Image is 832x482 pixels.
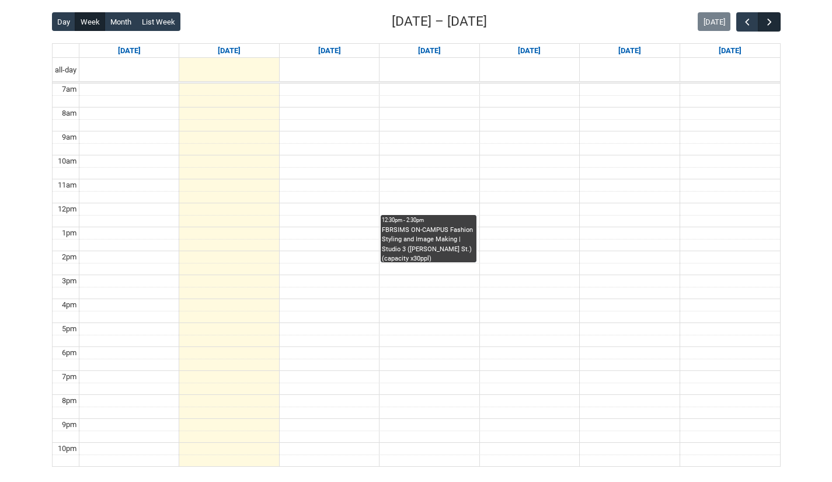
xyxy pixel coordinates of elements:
[516,44,543,58] a: Go to September 11, 2025
[52,12,76,31] button: Day
[53,64,79,76] span: all-day
[75,12,105,31] button: Week
[60,251,79,263] div: 2pm
[416,44,443,58] a: Go to September 10, 2025
[60,371,79,383] div: 7pm
[215,44,243,58] a: Go to September 8, 2025
[60,131,79,143] div: 9am
[60,84,79,95] div: 7am
[55,155,79,167] div: 10am
[60,419,79,431] div: 9pm
[60,395,79,407] div: 8pm
[55,443,79,455] div: 10pm
[55,203,79,215] div: 12pm
[60,275,79,287] div: 3pm
[116,44,143,58] a: Go to September 7, 2025
[616,44,643,58] a: Go to September 12, 2025
[136,12,180,31] button: List Week
[382,226,475,262] div: FBRSIMS ON-CAMPUS Fashion Styling and Image Making | Studio 3 ([PERSON_NAME] St.) (capacity x30ppl)
[60,347,79,359] div: 6pm
[382,216,475,224] div: 12:30pm - 2:30pm
[60,108,79,119] div: 8am
[736,12,758,32] button: Previous Week
[316,44,343,58] a: Go to September 9, 2025
[60,227,79,239] div: 1pm
[716,44,744,58] a: Go to September 13, 2025
[55,179,79,191] div: 11am
[60,299,79,311] div: 4pm
[698,12,730,31] button: [DATE]
[392,12,487,32] h2: [DATE] – [DATE]
[60,323,79,335] div: 5pm
[105,12,137,31] button: Month
[758,12,780,32] button: Next Week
